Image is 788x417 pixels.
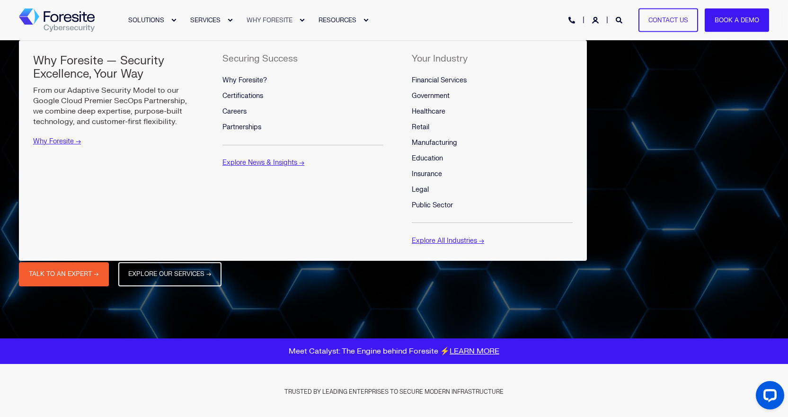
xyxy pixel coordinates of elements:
[222,92,263,100] span: Certifications
[363,18,369,23] div: Expand RESOURCES
[319,16,356,24] span: RESOURCES
[227,18,233,23] div: Expand SERVICES
[412,53,468,64] span: Your Industry
[19,9,95,32] a: Back to Home
[222,107,247,115] span: Careers
[412,201,453,209] span: Public Sector
[247,16,292,24] span: WHY FORESITE
[412,76,467,84] span: Financial Services
[299,18,305,23] div: Expand WHY FORESITE
[450,346,499,356] a: LEARN MORE
[33,137,81,145] a: Why Foresite →
[638,8,698,32] a: Contact Us
[19,262,109,286] a: TALK TO AN EXPERT →
[412,170,442,178] span: Insurance
[412,186,429,194] span: Legal
[412,139,457,147] span: Manufacturing
[289,346,499,356] span: Meet Catalyst: The Engine behind Foresite ⚡️
[118,262,221,286] a: EXPLORE OUR SERVICES →
[412,107,445,115] span: Healthcare
[616,16,624,24] a: Open Search
[128,16,164,24] span: SOLUTIONS
[748,377,788,417] iframe: LiveChat chat widget
[592,16,601,24] a: Login
[33,85,194,127] p: From our Adaptive Security Model to our Google Cloud Premier SecOps Partnership, we combine deep ...
[412,237,484,245] a: Explore All Industries →
[222,76,267,84] span: Why Foresite?
[33,54,194,80] h5: Why Foresite — Security Excellence, Your Way
[222,54,298,63] h5: Securing Success
[19,9,95,32] img: Foresite logo, a hexagon shape of blues with a directional arrow to the right hand side, and the ...
[222,123,261,131] span: Partnerships
[705,8,769,32] a: Book a Demo
[222,159,304,167] a: Explore News & Insights →
[412,123,429,131] span: Retail
[284,388,504,396] span: TRUSTED BY LEADING ENTERPRISES TO SECURE MODERN INFRASTRUCTURE
[412,92,450,100] span: Government
[412,154,443,162] span: Education
[171,18,177,23] div: Expand SOLUTIONS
